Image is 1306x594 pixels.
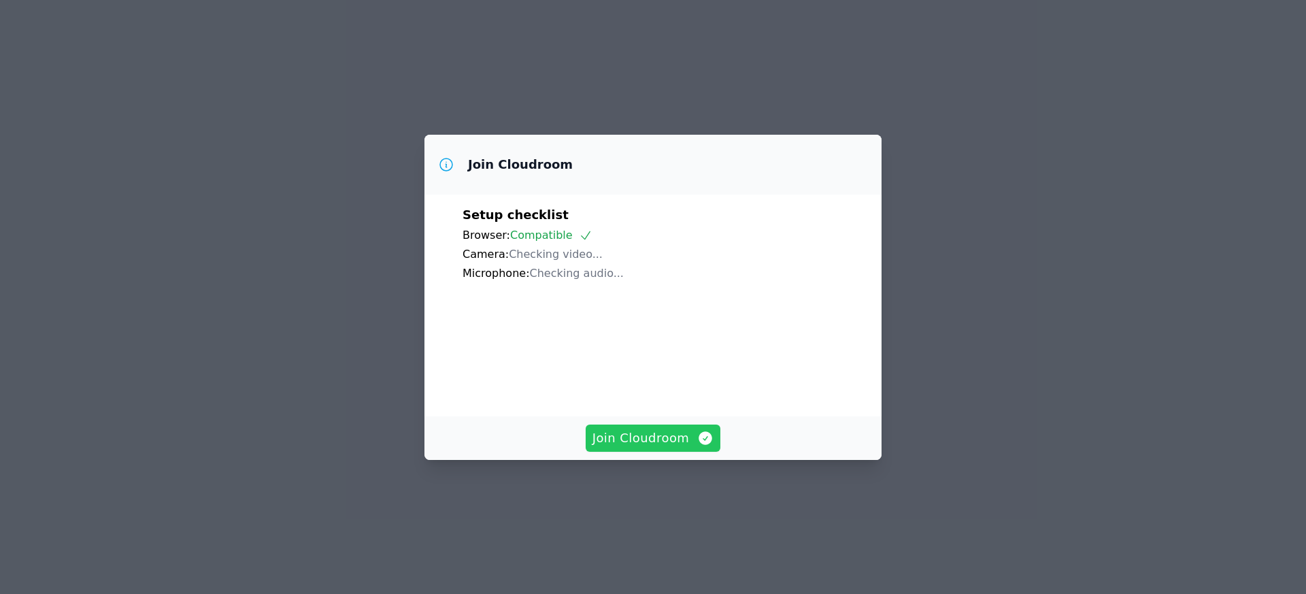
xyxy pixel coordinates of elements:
span: Microphone: [463,267,530,280]
span: Checking video... [509,248,603,261]
span: Compatible [510,229,592,242]
span: Join Cloudroom [592,429,714,448]
span: Camera: [463,248,509,261]
span: Setup checklist [463,208,569,222]
span: Browser: [463,229,510,242]
h3: Join Cloudroom [468,156,573,173]
span: Checking audio... [530,267,624,280]
button: Join Cloudroom [586,425,721,452]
